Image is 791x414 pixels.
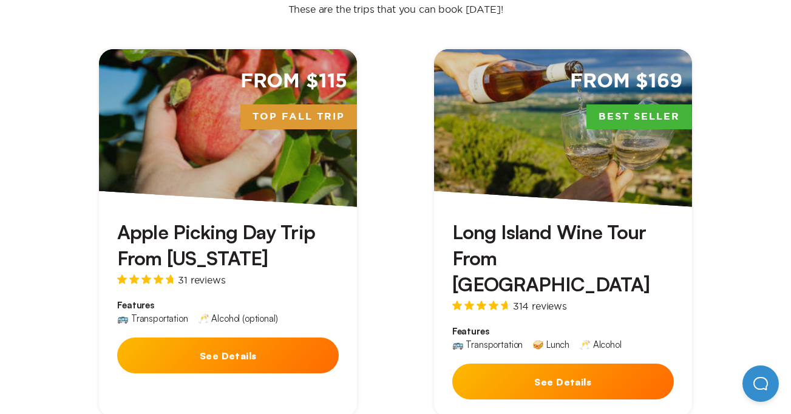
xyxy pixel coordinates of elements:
div: 🚌 Transportation [452,340,523,349]
span: From $169 [570,69,682,95]
iframe: Help Scout Beacon - Open [742,365,779,402]
span: 31 reviews [178,275,225,285]
span: Best Seller [586,104,692,130]
p: These are the trips that you can book [DATE]! [276,3,515,15]
div: 🥂 Alcohol (optional) [198,314,278,323]
span: Features [452,325,674,338]
span: Features [117,299,339,311]
button: See Details [117,338,339,373]
span: 314 reviews [513,301,567,311]
h3: Apple Picking Day Trip From [US_STATE] [117,219,339,271]
div: 🥪 Lunch [532,340,569,349]
h3: Long Island Wine Tour From [GEOGRAPHIC_DATA] [452,219,674,298]
button: See Details [452,364,674,399]
span: Top Fall Trip [240,104,357,130]
span: From $115 [240,69,348,95]
div: 🥂 Alcohol [579,340,622,349]
div: 🚌 Transportation [117,314,188,323]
